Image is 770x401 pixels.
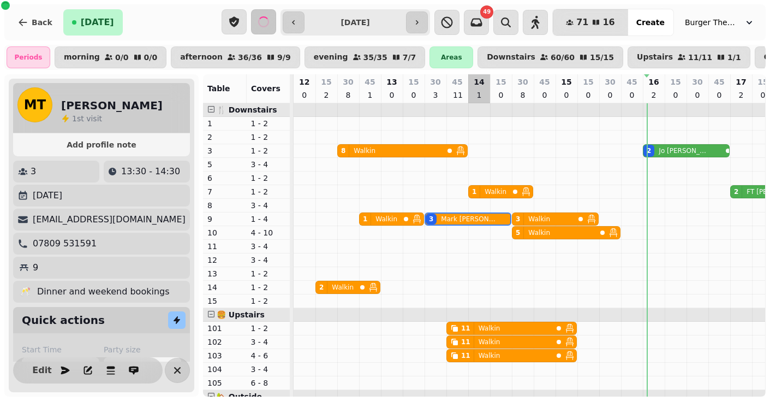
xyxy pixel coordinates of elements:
p: 6 [207,173,242,184]
p: 8 [518,90,527,101]
p: Walkin [375,215,397,223]
p: 15 [757,76,768,87]
p: 3 [31,165,36,178]
p: 17 [736,76,746,87]
span: 71 [576,18,588,27]
p: 13 [386,76,397,87]
p: 103 [207,350,242,361]
p: 30 [692,76,702,87]
div: 2 [734,187,738,196]
p: 0 [715,90,724,101]
p: 0 [300,90,309,101]
span: MT [24,98,46,111]
p: 3 - 4 [251,364,286,375]
div: 11 [461,338,470,346]
div: 3 [516,215,520,223]
p: Walkin [479,324,500,333]
p: 36 / 36 [238,54,262,61]
p: 1 - 2 [251,186,286,197]
button: afternoon36/369/9 [171,46,300,68]
p: 105 [207,378,242,388]
p: 15 [561,76,571,87]
span: Add profile note [26,141,177,149]
p: 30 [605,76,615,87]
p: 15 [207,296,242,306]
p: 0 [562,90,571,101]
p: 🥂 [20,285,31,298]
p: Mark [PERSON_NAME] [441,215,496,223]
p: 07809 531591 [33,237,97,250]
p: 11 / 11 [688,54,712,61]
p: 7 / 7 [403,54,416,61]
p: 60 / 60 [551,54,575,61]
p: 3 - 4 [251,241,286,252]
p: 0 [693,90,702,101]
p: Walkin [479,351,500,360]
p: 11 [453,90,462,101]
button: [DATE] [63,9,123,36]
span: Burger Theory [685,17,739,28]
p: 1 - 2 [251,268,286,279]
p: Jo [PERSON_NAME] [659,146,709,155]
p: 45 [714,76,724,87]
p: 45 [539,76,550,87]
p: afternoon [180,53,223,62]
button: 7116 [553,9,628,36]
p: 1 / 1 [727,54,741,61]
p: 1 - 2 [251,296,286,306]
p: 2 [207,132,242,143]
p: Walkin [479,338,500,346]
p: Walkin [485,187,506,196]
p: 15 / 15 [590,54,614,61]
p: 1 [475,90,484,101]
button: morning0/00/0 [55,46,166,68]
p: Upstairs [637,53,673,62]
p: 104 [207,364,242,375]
p: Walkin [354,146,375,155]
p: 102 [207,337,242,347]
p: 13 [207,268,242,279]
button: Create [628,9,673,36]
p: 1 [207,118,242,129]
p: 12 [299,76,309,87]
p: 1 - 2 [251,323,286,334]
span: 🏡 Outside [217,392,262,401]
button: Edit [31,359,53,381]
p: 30 [430,76,440,87]
p: 30 [517,76,528,87]
div: Periods [7,46,50,68]
p: 0 [759,90,767,101]
p: 3 [207,145,242,156]
p: 3 - 4 [251,337,286,347]
p: 2 [649,90,658,101]
p: 16 [648,76,659,87]
p: 9 / 9 [277,54,291,61]
button: Downstairs60/6015/15 [477,46,623,68]
p: 3 [431,90,440,101]
span: Edit [35,366,49,375]
span: 🍴 Downstairs [217,105,277,114]
div: 1 [363,215,367,223]
span: Back [32,19,52,26]
p: 0 / 0 [144,54,158,61]
span: 1 [72,114,77,123]
p: 45 [365,76,375,87]
p: 6 - 8 [251,378,286,388]
p: 45 [452,76,462,87]
p: 0 [540,90,549,101]
span: Table [207,84,230,93]
div: 3 [429,215,433,223]
p: 4 - 6 [251,350,286,361]
h2: Quick actions [22,312,105,328]
p: [EMAIL_ADDRESS][DOMAIN_NAME] [33,213,186,226]
p: visit [72,113,102,124]
label: Start Time [22,344,99,355]
p: 2 [322,90,331,101]
p: 101 [207,323,242,334]
div: 11 [461,351,470,360]
div: 5 [516,228,520,237]
p: 8 [344,90,353,101]
p: 1 - 2 [251,282,286,293]
button: Add profile note [17,138,186,152]
p: 1 - 4 [251,214,286,225]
